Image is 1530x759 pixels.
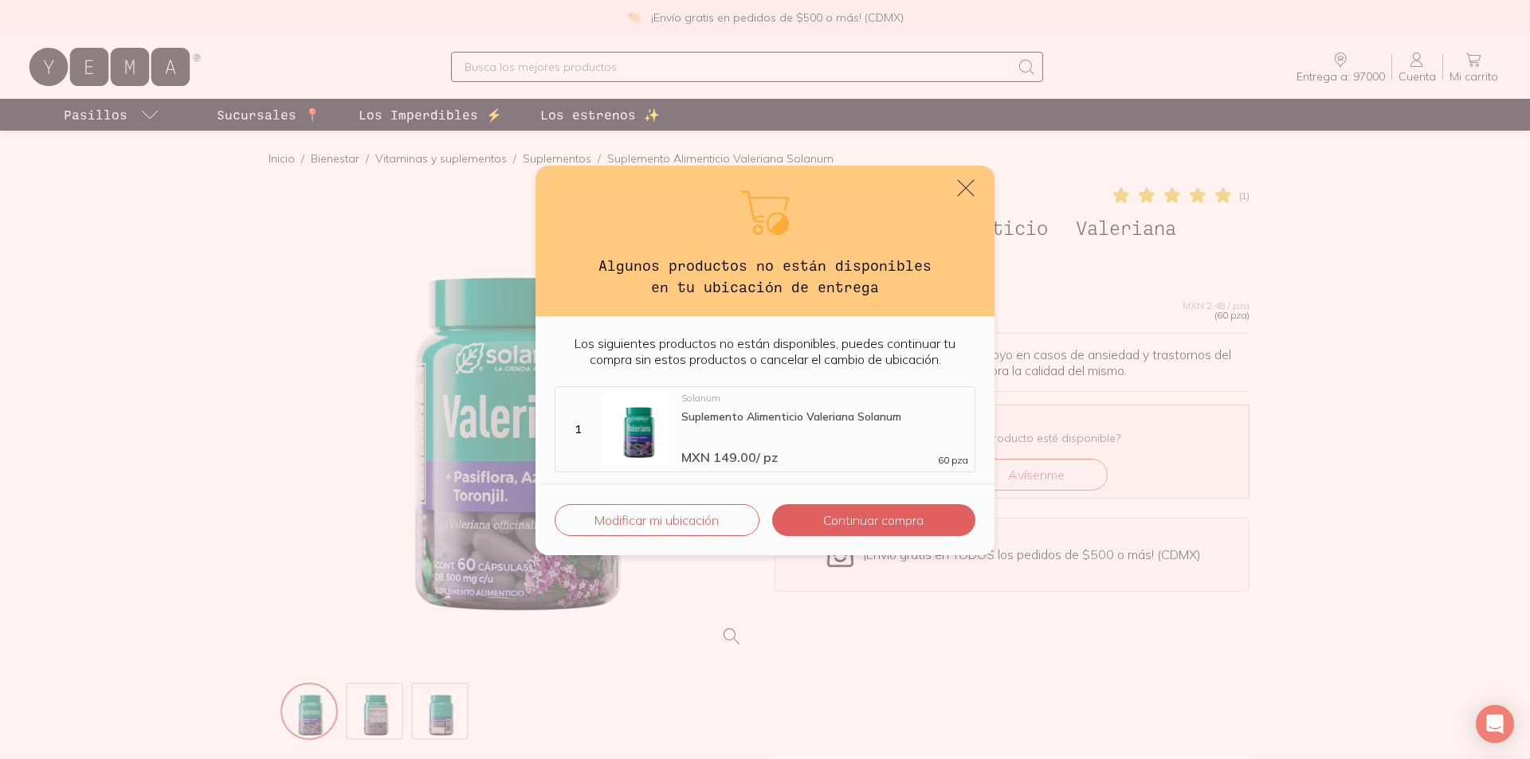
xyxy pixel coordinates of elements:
div: Open Intercom Messenger [1476,705,1514,743]
div: default [535,166,994,555]
button: Continuar compra [772,504,975,536]
div: 1 [559,422,597,436]
img: Suplemento Alimenticio Valeriana Solanum [603,393,675,465]
p: Los siguientes productos no están disponibles, puedes continuar tu compra sin estos productos o c... [555,335,975,367]
span: MXN 149.00 / pz [681,449,778,465]
div: Solanum [681,393,968,403]
h3: Algunos productos no están disponibles en tu ubicación de entrega [586,255,943,297]
span: 60 pza [938,456,968,465]
div: Suplemento Alimenticio Valeriana Solanum [681,409,968,424]
button: Modificar mi ubicación [555,504,759,536]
